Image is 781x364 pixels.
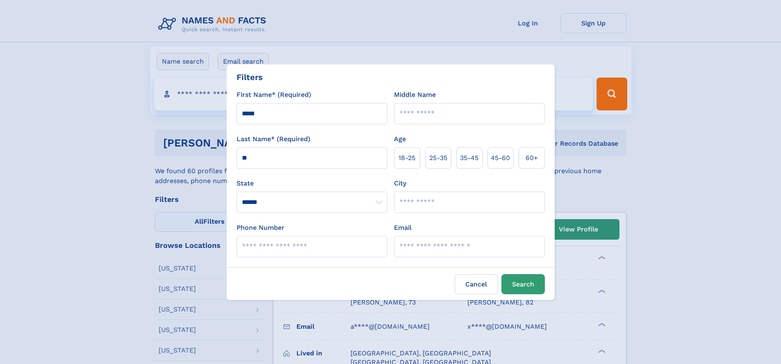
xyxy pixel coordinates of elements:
[237,71,263,83] div: Filters
[237,223,285,233] label: Phone Number
[394,179,406,188] label: City
[455,274,498,294] label: Cancel
[394,223,412,233] label: Email
[398,153,415,163] span: 18‑25
[429,153,447,163] span: 25‑35
[237,134,310,144] label: Last Name* (Required)
[394,134,406,144] label: Age
[237,90,311,100] label: First Name* (Required)
[491,153,510,163] span: 45‑60
[501,274,545,294] button: Search
[460,153,478,163] span: 35‑45
[394,90,436,100] label: Middle Name
[237,179,387,188] label: State
[526,153,538,163] span: 60+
